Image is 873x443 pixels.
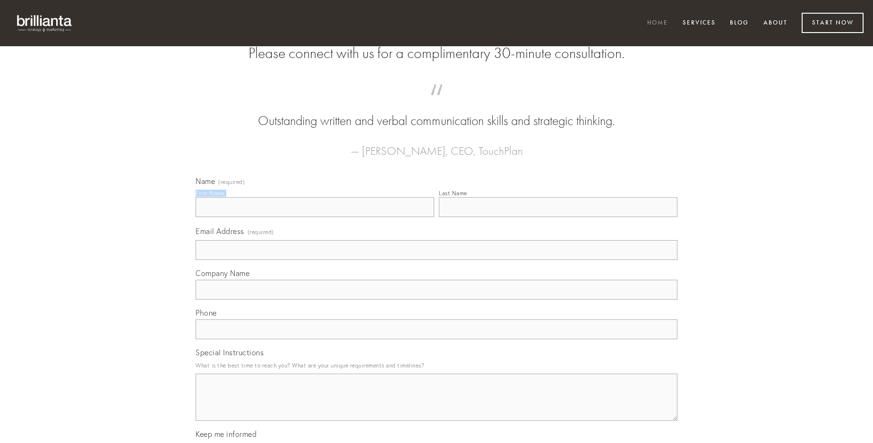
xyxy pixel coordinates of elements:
[724,16,755,31] a: Blog
[248,226,274,238] span: (required)
[196,348,264,357] span: Special Instructions
[211,93,662,112] span: “
[676,16,722,31] a: Services
[211,93,662,130] blockquote: Outstanding written and verbal communication skills and strategic thinking.
[211,130,662,160] figcaption: — [PERSON_NAME], CEO, TouchPlan
[196,176,215,186] span: Name
[196,429,257,439] span: Keep me informed
[196,308,217,318] span: Phone
[757,16,794,31] a: About
[196,268,249,278] span: Company Name
[218,179,245,185] span: (required)
[439,190,467,197] div: Last Name
[802,13,864,33] a: Start Now
[196,359,677,372] p: What is the best time to reach you? What are your unique requirements and timelines?
[641,16,674,31] a: Home
[9,9,80,37] img: brillianta - research, strategy, marketing
[196,226,244,236] span: Email Address
[196,44,677,62] h2: Please connect with us for a complimentary 30-minute consultation.
[196,190,224,197] div: First Name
